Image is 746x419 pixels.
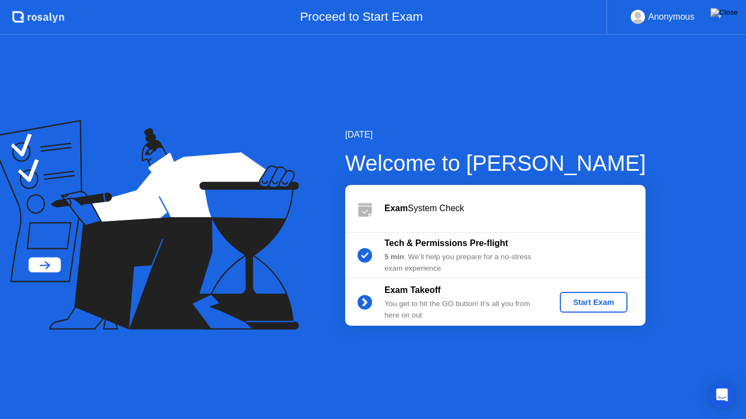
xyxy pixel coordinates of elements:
button: Start Exam [560,292,627,313]
div: You get to hit the GO button! It’s all you from here on out [384,298,542,321]
div: Start Exam [564,298,623,307]
b: Exam [384,203,408,213]
div: Open Intercom Messenger [709,382,735,408]
b: 5 min [384,253,404,261]
img: Close [711,8,738,17]
b: Exam Takeoff [384,285,441,295]
b: Tech & Permissions Pre-flight [384,238,508,248]
div: Welcome to [PERSON_NAME] [345,147,646,179]
div: Anonymous [648,10,695,24]
div: : We’ll help you prepare for a no-stress exam experience [384,252,542,274]
div: System Check [384,202,646,215]
div: [DATE] [345,128,646,141]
